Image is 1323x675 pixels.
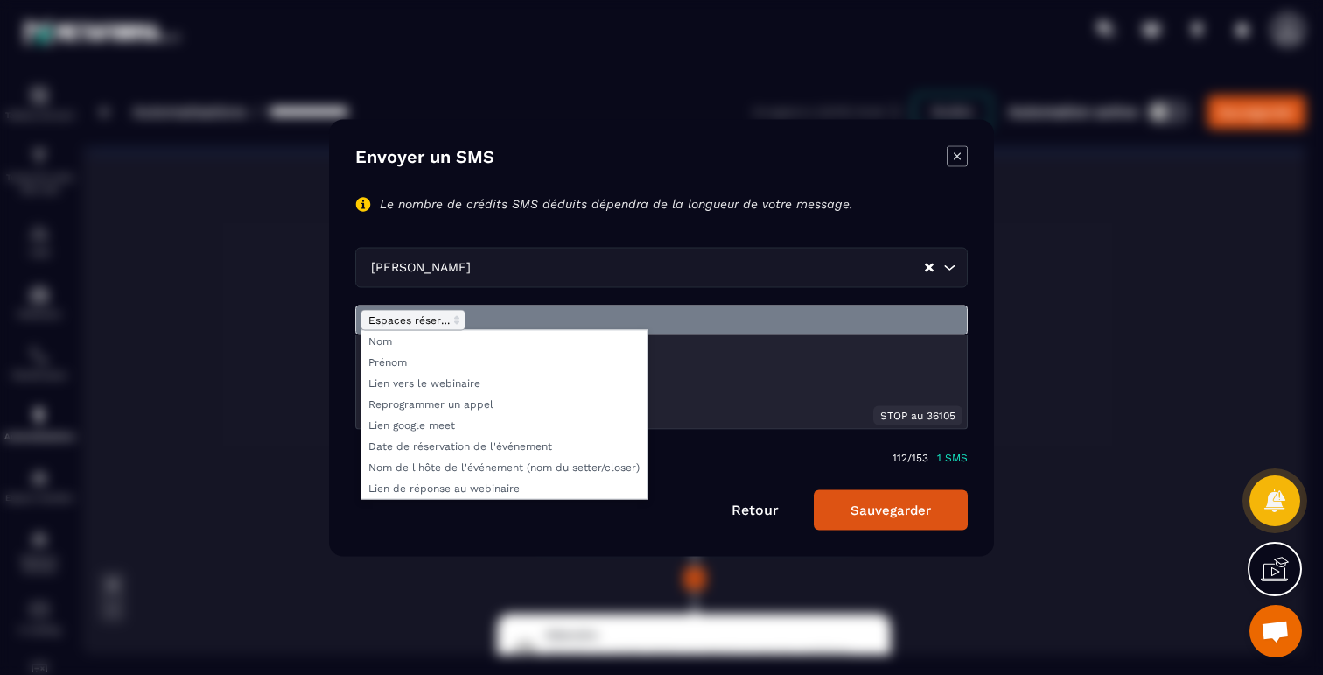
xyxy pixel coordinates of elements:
div: Search for option [355,247,968,287]
input: Search for option [474,257,923,277]
button: Clear Selected [925,261,934,274]
div: Ouvrir le chat [1249,605,1302,657]
h4: Envoyer un SMS [355,145,494,170]
p: 112/ [892,451,912,463]
span: [PERSON_NAME] [367,257,474,277]
button: Sauvegarder [814,489,968,530]
p: 153 [912,451,928,463]
a: Retour [731,501,779,517]
div: STOP au 36105 [873,405,962,425]
p: Le nombre de crédits SMS déduits dépendra de la longueur de votre message. [380,196,853,212]
p: 1 SMS [937,451,968,463]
